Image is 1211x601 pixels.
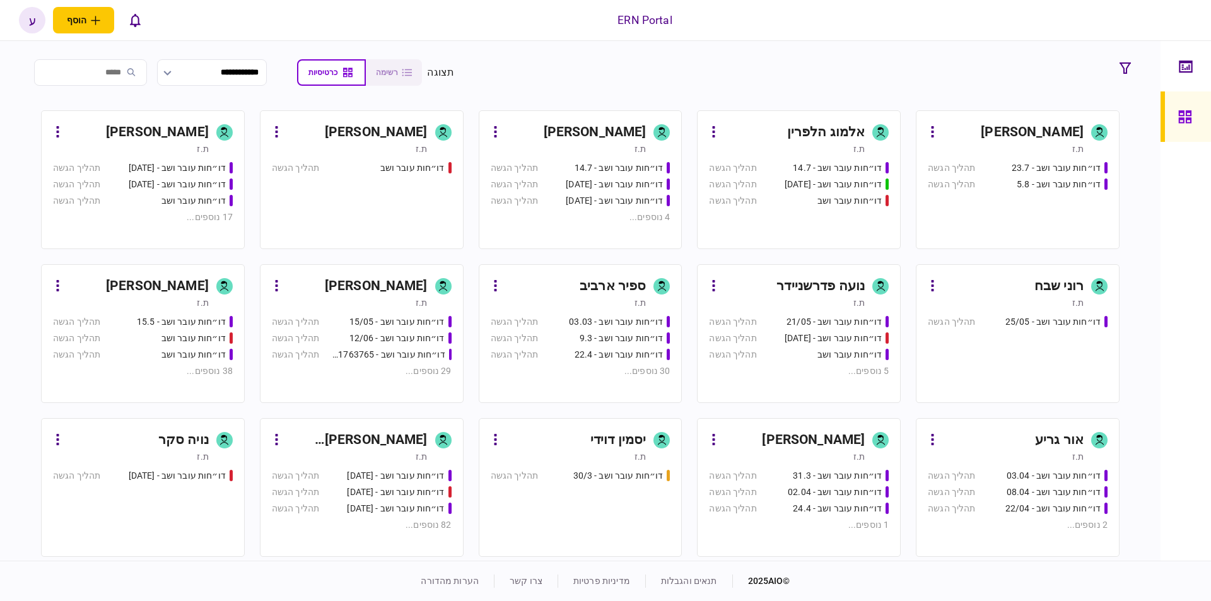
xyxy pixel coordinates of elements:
[260,264,464,403] a: [PERSON_NAME]ת.זדו״חות עובר ושב - 15/05תהליך הגשהדו״חות עובר ושב - 12/06תהליך הגשהדו״חות עובר ושב...
[709,348,756,361] div: תהליך הגשה
[916,264,1120,403] a: רוני שבחת.זדו״חות עובר ושב - 25/05תהליך הגשה
[1017,178,1101,191] div: דו״חות עובר ושב - 5.8
[122,7,148,33] button: פתח רשימת התראות
[928,518,1108,532] div: 2 נוספים ...
[491,161,538,175] div: תהליך הגשה
[1007,469,1101,482] div: דו״חות עובר ושב - 03.04
[376,68,398,77] span: רשימה
[709,178,756,191] div: תהליך הגשה
[421,576,479,586] a: הערות מהדורה
[416,296,427,309] div: ת.ז
[575,161,664,175] div: דו״חות עובר ושב - 14.7
[53,332,100,345] div: תהליך הגשה
[41,418,245,557] a: נויה סקרת.זדו״חות עובר ושב - 19.03.2025תהליך הגשה
[491,178,538,191] div: תהליך הגשה
[928,178,975,191] div: תהליך הגשה
[479,264,682,403] a: ספיר ארביבת.זדו״חות עובר ושב - 03.03תהליך הגשהדו״חות עובר ושב - 9.3תהליך הגשהדו״חות עובר ושב - 22...
[817,348,882,361] div: דו״חות עובר ושב
[161,348,226,361] div: דו״חות עובר ושב
[580,332,664,345] div: דו״חות עובר ושב - 9.3
[928,502,975,515] div: תהליך הגשה
[709,469,756,482] div: תהליך הגשה
[272,332,319,345] div: תהליך הגשה
[1072,296,1084,309] div: ת.ז
[566,178,663,191] div: דו״חות עובר ושב - 23.7.25
[793,502,882,515] div: דו״חות עובר ושב - 24.4
[260,418,464,557] a: [PERSON_NAME] [PERSON_NAME]ת.זדו״חות עובר ושב - 19/03/2025תהליך הגשהדו״חות עובר ושב - 19.3.25תהלי...
[366,59,422,86] button: רשימה
[53,365,233,378] div: 38 נוספים ...
[272,518,452,532] div: 82 נוספים ...
[297,59,366,86] button: כרטיסיות
[106,122,209,143] div: [PERSON_NAME]
[787,122,865,143] div: אלמוג הלפרין
[928,486,975,499] div: תהליך הגשה
[785,332,882,345] div: דו״חות עובר ושב - 03/06/25
[732,575,790,588] div: © 2025 AIO
[347,469,444,482] div: דו״חות עובר ושב - 19/03/2025
[427,65,454,80] div: תצוגה
[53,194,100,207] div: תהליך הגשה
[416,450,427,463] div: ת.ז
[272,365,452,378] div: 29 נוספים ...
[785,178,882,191] div: דו״חות עובר ושב - 15.07.25
[272,315,319,329] div: תהליך הגשה
[41,264,245,403] a: [PERSON_NAME]ת.זדו״חות עובר ושב - 15.5תהליך הגשהדו״חות עובר ושבתהליך הגשהדו״חות עובר ושבתהליך הגש...
[928,469,975,482] div: תהליך הגשה
[1072,143,1084,155] div: ת.ז
[491,211,670,224] div: 4 נוספים ...
[661,576,717,586] a: תנאים והגבלות
[197,296,208,309] div: ת.ז
[709,486,756,499] div: תהליך הגשה
[272,348,319,361] div: תהליך הגשה
[161,194,226,207] div: דו״חות עובר ושב
[590,430,646,450] div: יסמין דוידי
[53,348,100,361] div: תהליך הגשה
[416,143,427,155] div: ת.ז
[544,122,646,143] div: [PERSON_NAME]
[853,450,865,463] div: ת.ז
[41,110,245,249] a: [PERSON_NAME]ת.זדו״חות עובר ושב - 25.06.25תהליך הגשהדו״חות עובר ושב - 26.06.25תהליך הגשהדו״חות עו...
[479,110,682,249] a: [PERSON_NAME]ת.זדו״חות עובר ושב - 14.7תהליך הגשהדו״חות עובר ושב - 23.7.25תהליך הגשהדו״חות עובר וש...
[1005,315,1101,329] div: דו״חות עובר ושב - 25/05
[709,161,756,175] div: תהליך הגשה
[260,110,464,249] a: [PERSON_NAME]ת.זדו״חות עובר ושבתהליך הגשה
[1007,486,1101,499] div: דו״חות עובר ושב - 08.04
[776,276,865,296] div: נועה פדרשניידר
[272,502,319,515] div: תהליך הגשה
[817,194,882,207] div: דו״חות עובר ושב
[566,194,663,207] div: דו״חות עובר ושב - 24.7.25
[347,486,444,499] div: דו״חות עובר ושב - 19.3.25
[129,178,226,191] div: דו״חות עובר ושב - 26.06.25
[308,68,337,77] span: כרטיסיות
[573,469,664,482] div: דו״חות עובר ושב - 30/3
[1035,430,1084,450] div: אור גריע
[272,469,319,482] div: תהליך הגשה
[491,332,538,345] div: תהליך הגשה
[709,518,889,532] div: 1 נוספים ...
[197,143,208,155] div: ת.ז
[709,365,889,378] div: 5 נוספים ...
[709,194,756,207] div: תהליך הגשה
[197,450,208,463] div: ת.ז
[137,315,226,329] div: דו״חות עובר ושב - 15.5
[928,161,975,175] div: תהליך הגשה
[491,194,538,207] div: תהליך הגשה
[575,348,664,361] div: דו״חות עובר ושב - 22.4
[19,7,45,33] button: ע
[272,486,319,499] div: תהליך הגשה
[762,430,865,450] div: [PERSON_NAME]
[491,315,538,329] div: תהליך הגשה
[617,12,672,28] div: ERN Portal
[491,348,538,361] div: תהליך הגשה
[53,161,100,175] div: תהליך הגשה
[491,469,538,482] div: תהליך הגשה
[709,332,756,345] div: תהליך הגשה
[635,296,646,309] div: ת.ז
[709,315,756,329] div: תהליך הגשה
[349,332,445,345] div: דו״חות עובר ושב - 12/06
[349,315,445,329] div: דו״חות עובר ושב - 15/05
[1034,276,1084,296] div: רוני שבח
[510,576,542,586] a: צרו קשר
[981,122,1084,143] div: [PERSON_NAME]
